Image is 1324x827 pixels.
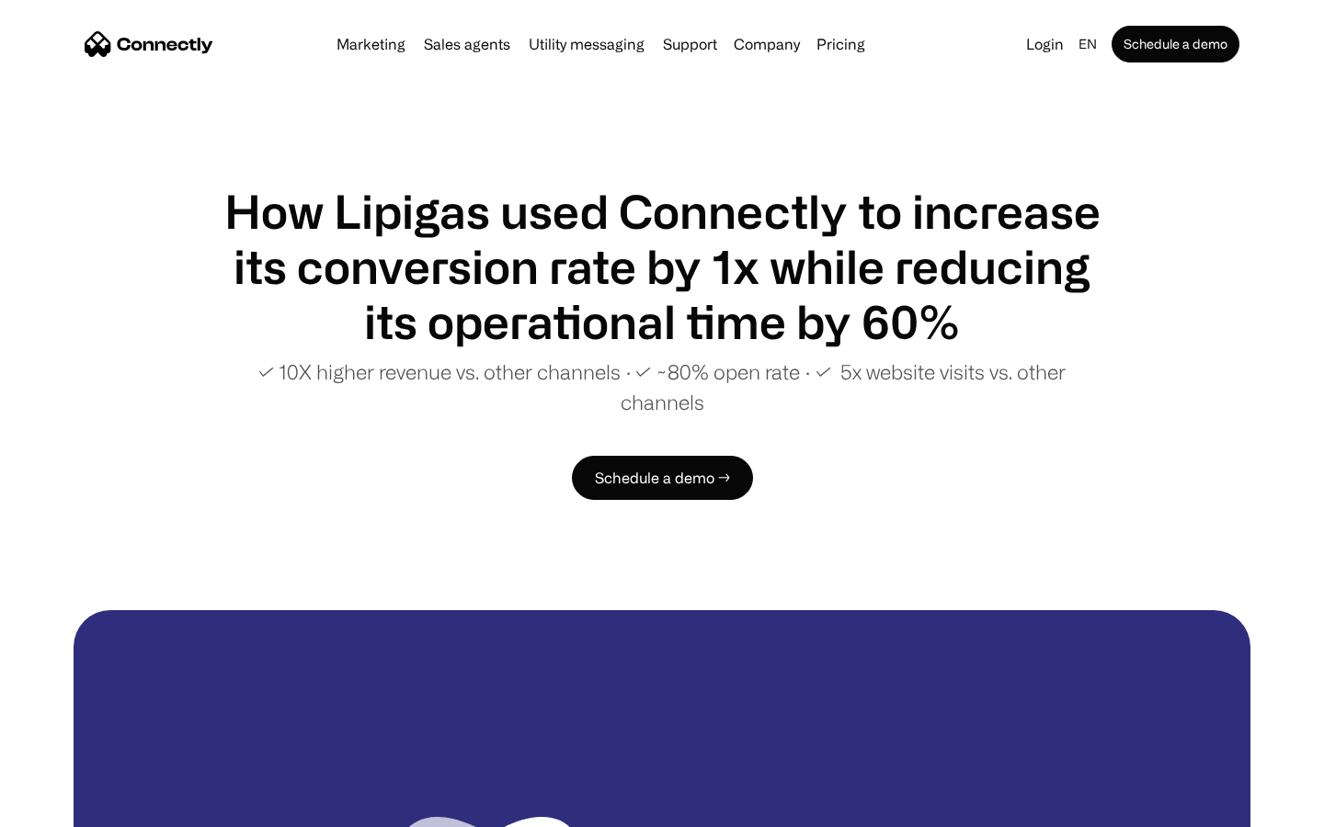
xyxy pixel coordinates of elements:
ul: Language list [37,795,110,821]
div: Company [734,31,800,57]
a: Schedule a demo [1112,26,1239,62]
p: ✓ 10X higher revenue vs. other channels ∙ ✓ ~80% open rate ∙ ✓ 5x website visits vs. other channels [221,357,1103,417]
aside: Language selected: English [18,793,110,821]
a: Login [1019,31,1071,57]
h1: How Lipigas used Connectly to increase its conversion rate by 1x while reducing its operational t... [221,184,1103,349]
a: Support [656,37,725,51]
div: en [1079,31,1097,57]
a: Pricing [809,37,873,51]
a: Utility messaging [521,37,652,51]
a: Marketing [329,37,413,51]
a: Schedule a demo → [572,456,753,500]
a: Sales agents [417,37,518,51]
